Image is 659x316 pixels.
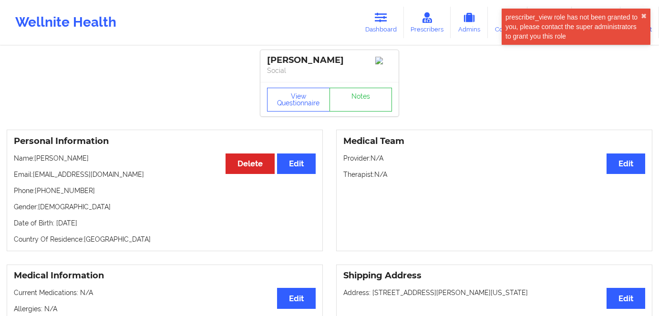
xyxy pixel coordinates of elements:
[277,153,316,174] button: Edit
[14,153,316,163] p: Name: [PERSON_NAME]
[14,218,316,228] p: Date of Birth: [DATE]
[343,270,645,281] h3: Shipping Address
[267,88,330,112] button: View Questionnaire
[14,270,316,281] h3: Medical Information
[267,66,392,75] p: Social
[14,186,316,195] p: Phone: [PHONE_NUMBER]
[226,153,275,174] button: Delete
[505,12,641,41] div: prescriber_view role has not been granted to you, please contact the super administrators to gran...
[343,153,645,163] p: Provider: N/A
[267,55,392,66] div: [PERSON_NAME]
[607,288,645,308] button: Edit
[343,170,645,179] p: Therapist: N/A
[14,304,316,314] p: Allergies: N/A
[375,57,392,64] img: Image%2Fplaceholer-image.png
[14,288,316,297] p: Current Medications: N/A
[277,288,316,308] button: Edit
[607,153,645,174] button: Edit
[358,7,404,38] a: Dashboard
[14,136,316,147] h3: Personal Information
[14,202,316,212] p: Gender: [DEMOGRAPHIC_DATA]
[14,170,316,179] p: Email: [EMAIL_ADDRESS][DOMAIN_NAME]
[343,288,645,297] p: Address: [STREET_ADDRESS][PERSON_NAME][US_STATE]
[14,234,316,244] p: Country Of Residence: [GEOGRAPHIC_DATA]
[329,88,392,112] a: Notes
[488,7,527,38] a: Coaches
[343,136,645,147] h3: Medical Team
[451,7,488,38] a: Admins
[641,12,647,20] button: close
[404,7,451,38] a: Prescribers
